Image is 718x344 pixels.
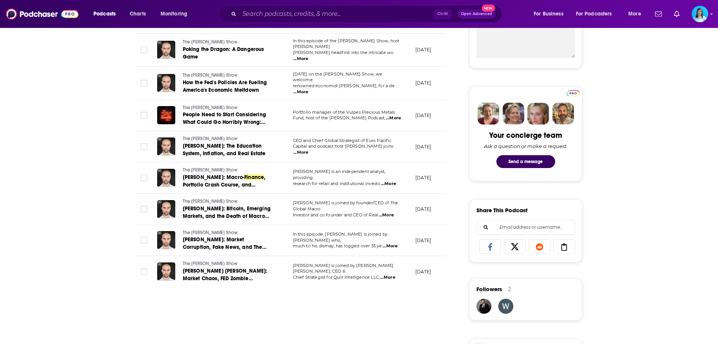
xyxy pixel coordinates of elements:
img: Barbara Profile [502,103,524,125]
img: Jules Profile [527,103,549,125]
span: Ctrl K [434,9,452,19]
span: , Portfolio Crash Course, and Financial Frameworks [183,174,266,196]
span: The [PERSON_NAME] Show [183,199,238,204]
span: Open Advanced [461,12,492,16]
span: Toggle select row [141,206,147,213]
span: Chief Strategist for Quill Intelligence LLC, [293,275,380,280]
a: [PERSON_NAME]: The Education System, Inflation, and Real Estate [183,142,273,157]
span: The [PERSON_NAME] Show [183,230,238,235]
span: Toggle select row [141,80,147,86]
span: Charts [130,9,146,19]
span: How the Fed's Policies Are Fueling America's Economic Meltdown [183,79,267,93]
input: Email address or username... [483,220,569,234]
span: ...More [293,89,308,95]
img: User Profile [692,6,708,22]
span: Followers [476,285,502,293]
a: The [PERSON_NAME] Show [183,39,273,46]
img: JohirMia [476,299,491,314]
p: [DATE] [415,237,432,244]
a: Share on X/Twitter [504,239,526,254]
span: Toggle select row [141,46,147,53]
a: Copy Link [553,239,575,254]
span: [PERSON_NAME] is an independent analyst, providing [293,169,386,180]
h3: Share This Podcast [476,207,528,214]
span: Logged in as ClarisseG [692,6,708,22]
span: Toggle select row [141,143,147,150]
p: [DATE] [415,174,432,181]
a: The [PERSON_NAME] Show [183,105,273,111]
span: ...More [379,212,394,218]
button: Send a message [496,155,555,168]
span: renowned economist [PERSON_NAME], for a de [293,83,395,88]
span: Monitoring [161,9,187,19]
p: [DATE] [415,143,432,150]
a: The [PERSON_NAME] Show [183,230,273,236]
span: The [PERSON_NAME] Show [183,73,238,78]
a: The [PERSON_NAME] Show [183,72,273,79]
button: open menu [528,8,573,20]
button: open menu [155,8,197,20]
span: CEO and Chief Global Strategist of Euro Pacific [293,138,392,143]
button: Show profile menu [692,6,708,22]
span: ...More [380,275,395,281]
a: [PERSON_NAME]: Macro-Finance, Portfolio Crash Course, and Financial Frameworks [183,174,273,189]
a: People Need to Start Considering What Could Go Horribly Wrong: [PERSON_NAME] [183,111,273,126]
span: ...More [381,181,396,187]
span: People Need to Start Considering What Could Go Horribly Wrong: [PERSON_NAME] [183,111,266,133]
span: More [628,9,641,19]
img: weedloversusa [498,299,513,314]
span: [DATE] on the [PERSON_NAME] Show, we welcome [293,71,383,83]
span: Toggle select row [141,112,147,119]
p: [DATE] [415,268,432,275]
img: Sydney Profile [478,103,499,125]
a: Show notifications dropdown [671,8,683,20]
span: New [482,5,495,12]
div: 2 [508,286,511,293]
p: [DATE] [415,206,432,212]
span: Fund, host of the [PERSON_NAME] Podcast, [293,115,386,120]
input: Search podcasts, credits, & more... [239,8,434,20]
a: Pro website [566,89,580,96]
span: Investor and co-founder and CEO of Real [293,212,378,218]
span: ...More [383,243,398,249]
span: Toggle select row [141,237,147,244]
span: Podcasts [93,9,116,19]
a: Show notifications dropdown [652,8,665,20]
span: The [PERSON_NAME] Show [183,39,238,45]
div: Search followers [476,220,575,235]
a: The [PERSON_NAME] Show [183,167,273,174]
button: open menu [88,8,126,20]
button: Open AdvancedNew [458,9,496,19]
span: research for retail and institutional investo [293,181,381,186]
span: For Podcasters [576,9,612,19]
a: The [PERSON_NAME] Show [183,136,273,142]
img: Podchaser - Follow, Share and Rate Podcasts [6,7,78,21]
img: Jon Profile [552,103,574,125]
div: Search podcasts, credits, & more... [226,5,509,23]
span: The [PERSON_NAME] Show [183,261,238,266]
a: Share on Reddit [529,239,551,254]
button: open menu [571,8,623,20]
span: ...More [293,56,308,62]
a: Charts [125,8,150,20]
p: [DATE] [415,112,432,119]
img: Podchaser Pro [566,90,580,96]
span: Capital and podcast host [PERSON_NAME] joins [293,143,393,149]
span: [PERSON_NAME] is joined by [PERSON_NAME] [PERSON_NAME], CEO & [293,263,394,274]
p: [DATE] [415,46,432,53]
span: The [PERSON_NAME] Show [183,167,238,173]
span: Finance [244,174,264,180]
span: For Business [534,9,563,19]
span: In this episode of the [PERSON_NAME] Show, host [PERSON_NAME] [293,38,400,49]
div: Your concierge team [489,131,562,140]
a: [PERSON_NAME]: Market Corruption, Fake News, and The Sovereign Debt Crisis [183,236,273,251]
a: The [PERSON_NAME] Show [183,261,273,267]
span: Portfolio manager of the Vulpes Precious Metals [293,110,395,115]
span: Toggle select row [141,174,147,181]
span: The [PERSON_NAME] Show [183,105,238,110]
span: [PERSON_NAME]: The Education System, Inflation, and Real Estate [183,143,266,157]
a: How the Fed's Policies Are Fueling America's Economic Meltdown [183,79,273,94]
